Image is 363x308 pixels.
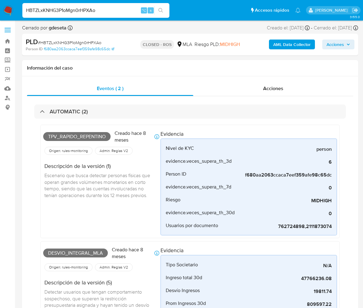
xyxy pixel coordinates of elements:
span: Accesos rápidos [255,7,289,13]
span: ⌥ [142,7,146,13]
span: Riesgo PLD: [195,41,240,48]
span: s [150,7,152,13]
h1: Información del caso [27,65,353,71]
a: Notificaciones [295,8,301,13]
b: AML Data Collector [273,40,311,49]
span: Desvio_integral_mla [43,249,108,258]
button: Acciones [322,40,354,49]
span: Escenario que busca detectar personas físicas que operan grandes volúmenes monetarios en corto ti... [44,172,151,199]
span: 19811.74 [240,288,332,295]
span: - [311,25,312,31]
span: Ingreso total 30d [166,275,202,281]
div: Cerrado el: [DATE] [314,25,358,31]
span: Eventos ( 2 ) [97,85,123,92]
h4: Evidencia [161,131,337,137]
h4: Descripción de la versión (1) [44,163,156,169]
span: 47766236.08 [240,276,332,282]
span: Tipo Societario [166,262,198,268]
a: f680aa2063ccaca7eef359afe98c65dc [44,46,114,52]
span: Acciones [327,40,344,49]
span: Nivel de KYC [166,145,194,151]
span: # HBTZLxKNHG3P1oMgn0rHPXAo [38,40,101,46]
span: 762724898,2111873074 [240,223,332,230]
p: jessica.fukman@mercadolibre.com [315,7,350,13]
span: f680aa2063ccaca7eef359afe98c65dc [240,172,332,178]
span: person [240,146,332,152]
span: evidence.veces_supera_th_7d [166,184,231,190]
b: PLD [26,37,38,47]
h4: Descripción de la versión (5) [44,279,156,286]
span: Prom Ingresos 30d [166,300,206,306]
span: Cerrado por [22,25,66,31]
b: gdeseta [47,24,66,31]
div: AUTOMATIC (2) [34,105,346,119]
span: Admin. Reglas V2 [99,148,129,153]
p: Creado hace 8 meses [115,130,153,143]
span: 6 [240,159,332,165]
span: Person ID [166,171,186,177]
div: MLA [176,41,192,48]
div: Creado el: [DATE] [267,25,310,31]
h4: Evidencia [161,247,337,254]
span: MIDHIGH [220,41,240,48]
span: Acciones [263,85,283,92]
span: evidence.veces_supera_th_3d [166,158,232,164]
span: evidence.veces_supera_th_30d [166,210,235,216]
span: Riesgo [166,197,180,203]
span: Desvío Ingresos [166,287,200,294]
a: Salir [352,7,358,13]
span: 0 [240,211,332,217]
h3: AUTOMATIC (2) [50,108,88,115]
b: Person ID [26,46,43,52]
span: Origen: rules-monitoring [48,265,89,270]
span: Usuarios por documento [166,222,218,229]
p: CLOSED - ROS [140,40,174,49]
input: Buscar usuario o caso... [22,6,169,14]
span: N/A [240,263,332,269]
span: Origen: rules-monitoring [48,148,89,153]
span: Tpv_rapido_repentino [43,132,111,141]
span: Admin. Reglas V2 [99,265,129,270]
span: 0 [240,185,332,191]
button: search-icon [154,6,167,15]
button: AML Data Collector [269,40,315,49]
p: Creado hace 8 meses [112,246,153,260]
span: MIDHIGH [240,198,332,204]
span: 809597.22 [240,301,332,307]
